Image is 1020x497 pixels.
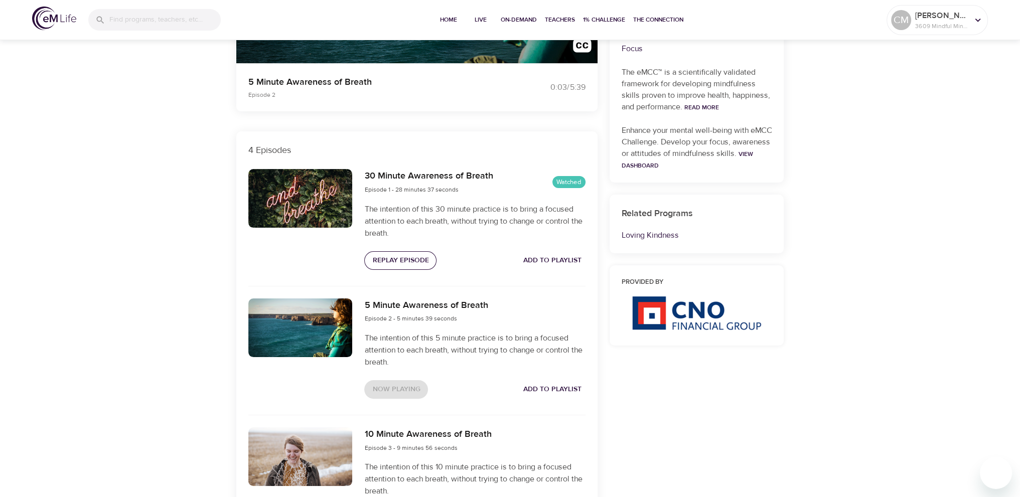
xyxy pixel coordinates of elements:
[364,169,493,184] h6: 30 Minute Awareness of Breath
[32,7,76,30] img: logo
[545,15,575,25] span: Teachers
[501,15,537,25] span: On-Demand
[372,254,428,267] span: Replay Episode
[364,251,436,270] button: Replay Episode
[622,67,772,113] p: The eMCC™ is a scientifically validated framework for developing mindfulness skills proven to imp...
[915,10,968,22] p: [PERSON_NAME]
[248,143,586,157] p: 4 Episodes
[891,10,911,30] div: CM
[622,207,772,221] h6: Related Programs
[622,43,772,55] p: Focus
[364,332,585,368] p: The intention of this 5 minute practice is to bring a focused attention to each breath, without t...
[109,9,221,31] input: Find programs, teachers, etc...
[510,82,586,93] div: 0:03 / 5:39
[552,178,586,187] span: Watched
[567,33,598,63] button: Transcript/Closed Captions (c)
[622,150,753,170] a: View Dashboard
[364,298,488,313] h6: 5 Minute Awareness of Breath
[622,277,772,288] h6: Provided by
[436,15,461,25] span: Home
[632,296,761,330] img: CNO%20logo.png
[364,186,458,194] span: Episode 1 - 28 minutes 37 seconds
[519,251,586,270] button: Add to Playlist
[364,314,457,322] span: Episode 2 - 5 minutes 39 seconds
[523,383,581,396] span: Add to Playlist
[364,203,585,239] p: The intention of this 30 minute practice is to bring a focused attention to each breath, without ...
[364,461,585,497] p: The intention of this 10 minute practice is to bring a focused attention to each breath, without ...
[633,15,683,25] span: The Connection
[573,39,592,57] img: open_caption.svg
[622,125,772,171] p: Enhance your mental well-being with eMCC Challenge. Develop your focus, awareness or attitudes of...
[364,444,457,452] span: Episode 3 - 9 minutes 56 seconds
[523,254,581,267] span: Add to Playlist
[583,15,625,25] span: 1% Challenge
[248,90,498,99] p: Episode 2
[519,380,586,399] button: Add to Playlist
[469,15,493,25] span: Live
[980,457,1012,489] iframe: Button to launch messaging window
[622,230,679,240] a: Loving Kindness
[248,75,498,89] p: 5 Minute Awareness of Breath
[364,427,491,442] h6: 10 Minute Awareness of Breath
[915,22,968,31] p: 3609 Mindful Minutes
[684,103,719,111] a: Read More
